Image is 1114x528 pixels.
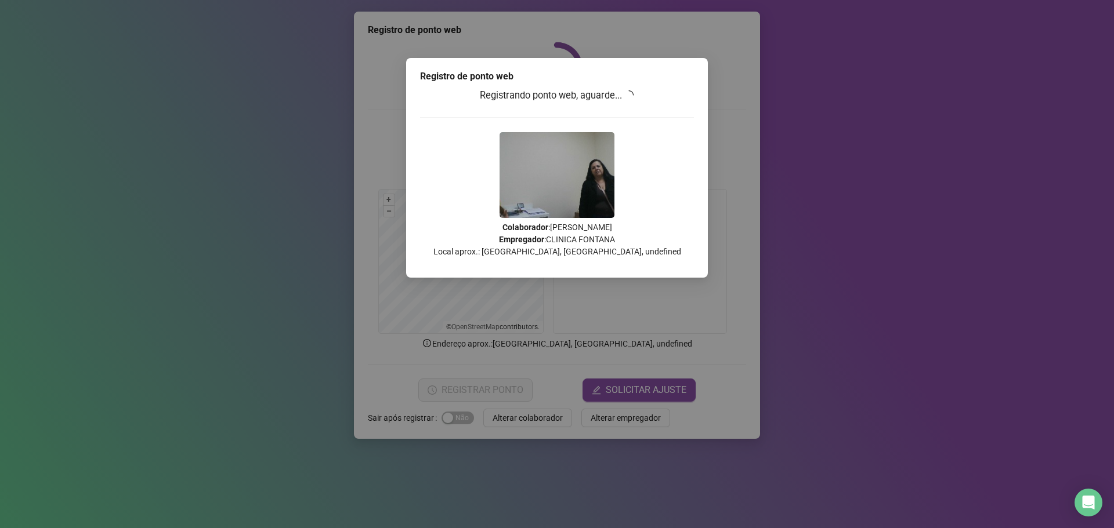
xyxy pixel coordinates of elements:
img: 2Q== [500,132,614,218]
strong: Empregador [499,235,544,244]
p: : [PERSON_NAME] : CLINICA FONTANA Local aprox.: [GEOGRAPHIC_DATA], [GEOGRAPHIC_DATA], undefined [420,221,694,258]
span: loading [623,89,635,101]
div: Registro de ponto web [420,70,694,83]
h3: Registrando ponto web, aguarde... [420,88,694,103]
strong: Colaborador [502,223,548,232]
div: Open Intercom Messenger [1075,489,1102,516]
